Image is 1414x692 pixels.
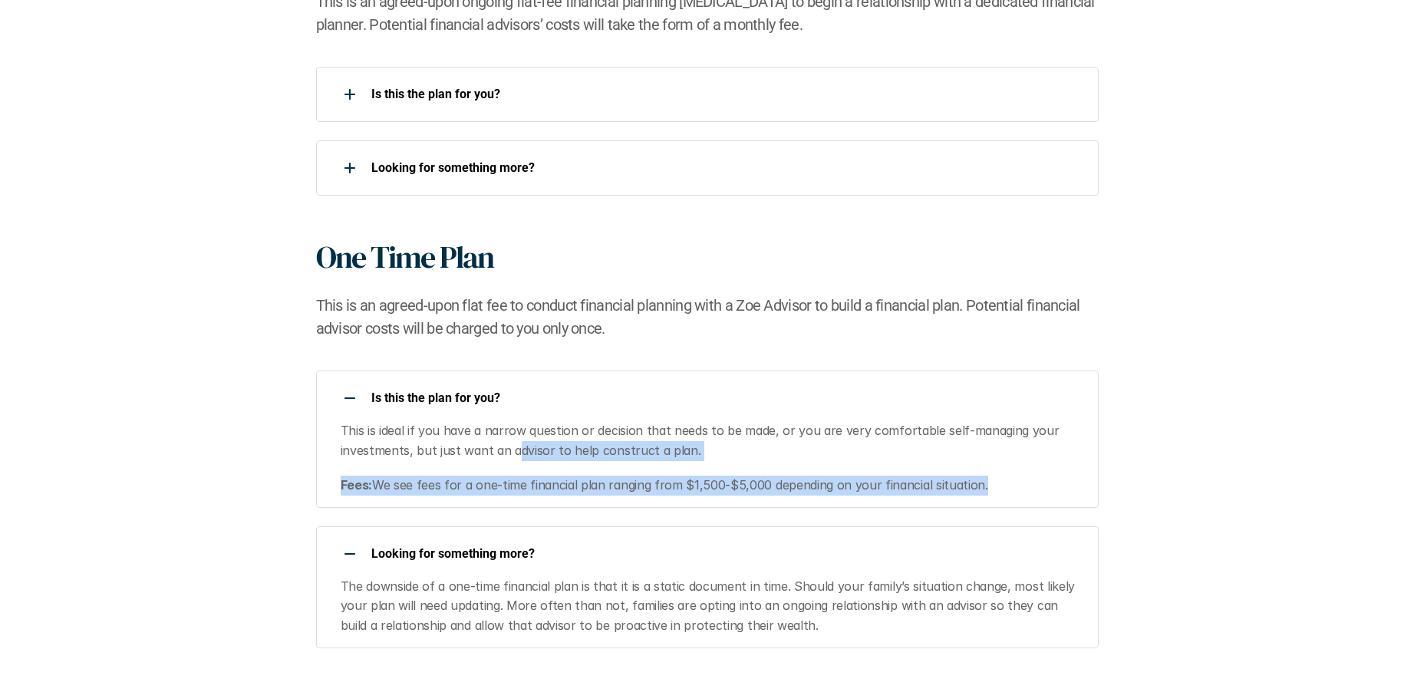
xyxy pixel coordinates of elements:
strong: Fees: [341,477,372,493]
p: The downside of a one-time financial plan is that it is a static document in time. Should your fa... [341,577,1080,636]
p: Is this the plan for you?​ [371,87,1079,101]
h2: This is an agreed-upon flat fee to conduct financial planning with a Zoe Advisor to build a finan... [316,294,1099,340]
p: Looking for something more?​ [371,546,1079,561]
h1: One Time Plan [316,239,493,275]
p: We see fees for a one-time financial plan ranging from $1,500-$5,000 depending on your financial ... [341,476,1080,496]
p: Looking for something more?​ [371,160,1079,175]
p: This is ideal if you have a narrow question or decision that needs to be made, or you are very co... [341,421,1080,460]
p: Is this the plan for you?​ [371,390,1079,405]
